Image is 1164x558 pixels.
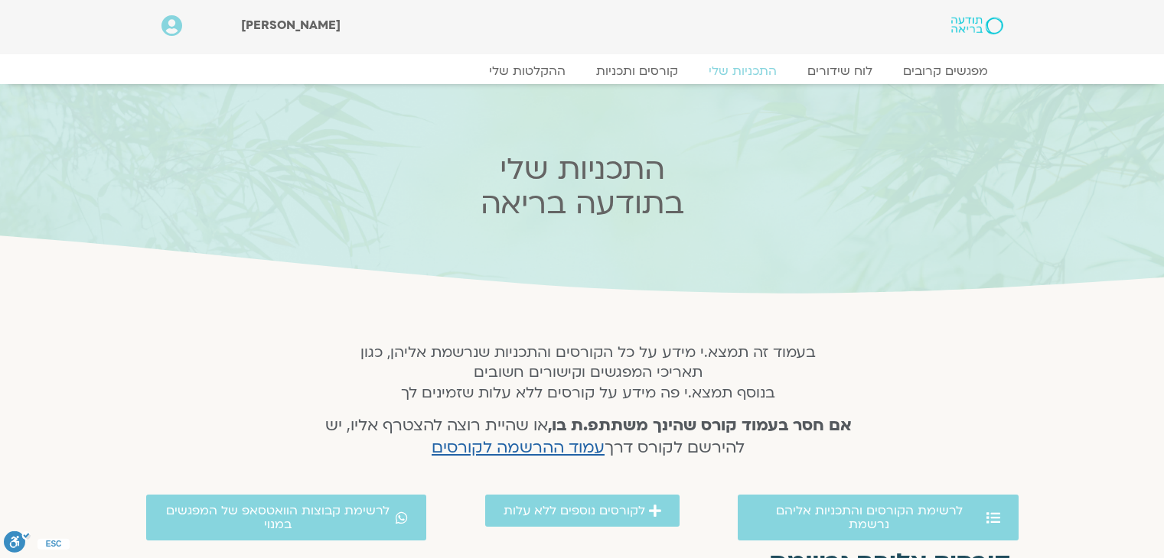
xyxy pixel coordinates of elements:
a: לרשימת קבוצות הוואטסאפ של המפגשים במנוי [146,495,427,540]
a: ההקלטות שלי [474,63,581,79]
nav: Menu [161,63,1003,79]
a: לרשימת הקורסים והתכניות אליהם נרשמת [738,495,1019,540]
span: לקורסים נוספים ללא עלות [504,504,645,517]
h4: או שהיית רוצה להצטרף אליו, יש להירשם לקורס דרך [305,415,872,459]
strong: אם חסר בעמוד קורס שהינך משתתפ.ת בו, [548,414,852,436]
h5: בעמוד זה תמצא.י מידע על כל הקורסים והתכניות שנרשמת אליהן, כגון תאריכי המפגשים וקישורים חשובים בנו... [305,342,872,403]
h2: התכניות שלי בתודעה בריאה [282,152,882,221]
a: לוח שידורים [792,63,888,79]
a: לקורסים נוספים ללא עלות [485,495,680,527]
span: לרשימת הקורסים והתכניות אליהם נרשמת [756,504,983,531]
span: לרשימת קבוצות הוואטסאפ של המפגשים במנוי [165,504,393,531]
a: קורסים ותכניות [581,63,693,79]
a: עמוד ההרשמה לקורסים [432,436,605,459]
a: התכניות שלי [693,63,792,79]
span: [PERSON_NAME] [241,17,341,34]
a: מפגשים קרובים [888,63,1003,79]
